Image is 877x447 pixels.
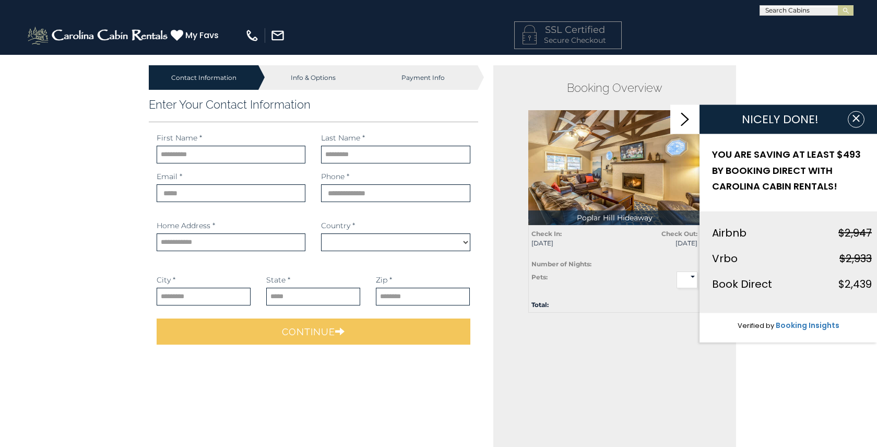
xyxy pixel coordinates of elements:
[149,98,478,111] h3: Enter Your Contact Information
[523,25,537,44] img: LOCKICON1.png
[528,110,701,225] img: 1714389085_thumbnail.jpeg
[266,275,290,285] label: State *
[528,81,701,95] h2: Booking Overview
[839,251,872,265] strike: $2,933
[523,35,613,45] p: Secure Checkout
[26,25,171,46] img: White-1-2.png
[528,210,701,225] p: Poplar Hill Hideaway
[157,220,215,231] label: Home Address *
[661,230,697,238] strong: Check Out:
[531,230,562,238] strong: Check In:
[245,28,259,43] img: phone-regular-white.png
[157,275,175,285] label: City *
[321,133,365,143] label: Last Name *
[712,113,848,126] h1: NICELY DONE!
[523,25,613,36] h4: SSL Certified
[622,239,697,248] span: [DATE]
[531,273,548,281] strong: Pets:
[157,133,202,143] label: First Name *
[157,171,182,182] label: Email *
[712,223,746,241] div: Airbnb
[838,225,872,240] strike: $2,947
[712,147,872,195] h2: YOU ARE SAVING AT LEAST $493 BY BOOKING DIRECT WITH CAROLINA CABIN RENTALS!
[321,171,349,182] label: Phone *
[157,319,470,345] button: Continue
[776,320,839,330] a: Booking Insights
[712,249,738,267] div: Vrbo
[185,29,219,42] span: My Favs
[171,29,221,42] a: My Favs
[376,275,392,285] label: Zip *
[531,301,549,309] strong: Total:
[712,276,772,291] span: Book Direct
[270,28,285,43] img: mail-regular-white.png
[531,239,607,248] span: [DATE]
[838,275,872,292] div: $2,439
[531,260,591,268] strong: Number of Nights:
[738,320,774,330] span: Verified by
[321,220,355,231] label: Country *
